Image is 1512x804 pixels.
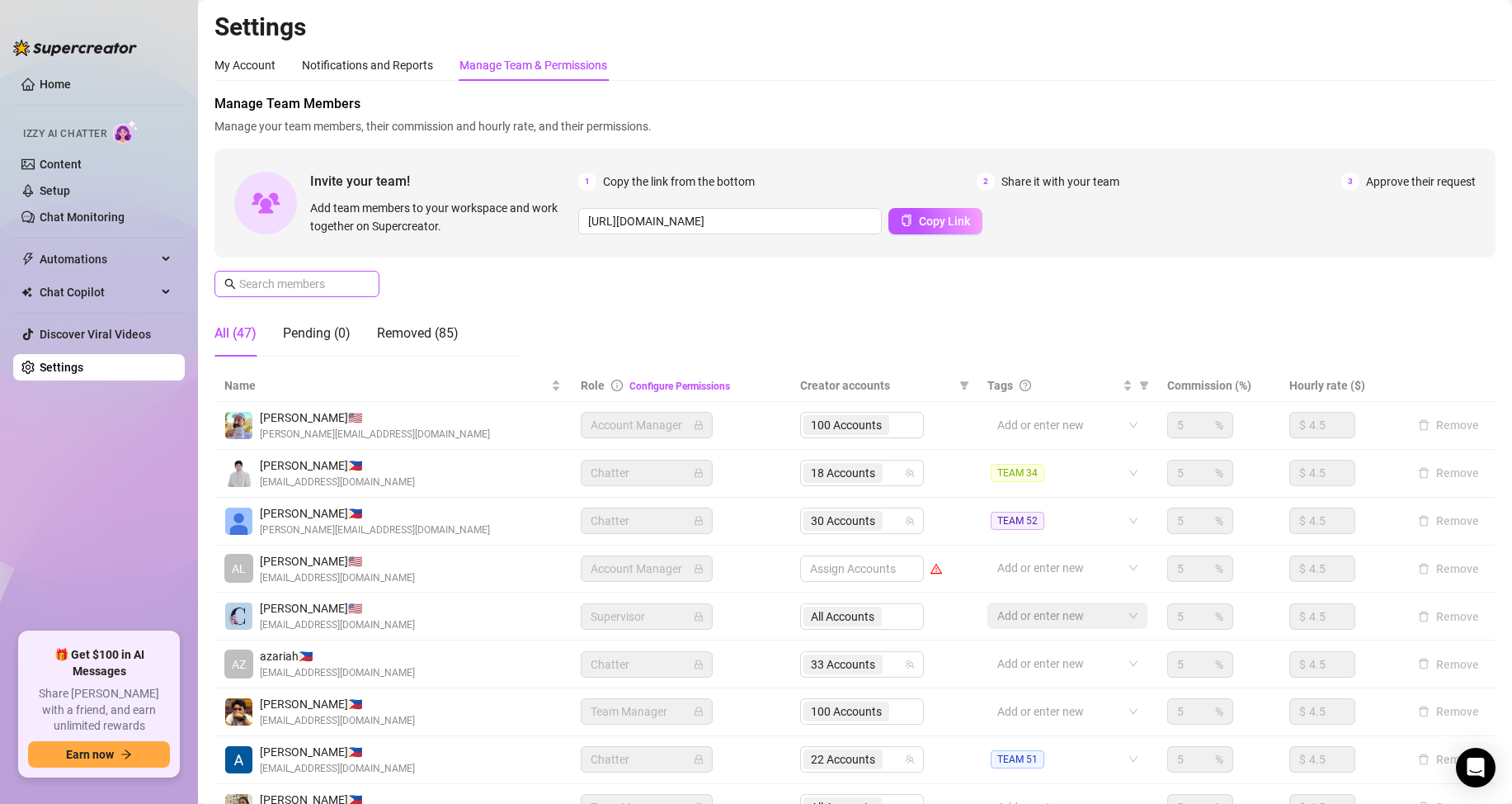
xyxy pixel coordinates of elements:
[23,126,106,142] span: Izzy AI Chatter
[811,464,875,482] span: 18 Accounts
[40,328,151,341] a: Discover Viral Videos
[591,461,703,485] span: Chatter
[214,56,276,74] div: My Account
[1411,607,1486,627] button: Remove
[930,563,942,575] span: warning
[959,381,969,390] span: filter
[214,370,571,402] th: Name
[591,652,703,677] span: Chatter
[591,556,703,581] span: Account Manager
[1020,380,1031,391] span: question-circle
[260,761,415,777] span: [EMAIL_ADDRESS][DOMAIN_NAME]
[629,381,730,392] a: Configure Permissions
[239,275,356,293] input: Search members
[905,754,915,764] span: team
[260,523,490,538] span: [PERSON_NAME][EMAIL_ADDRESS][DOMAIN_NAME]
[28,741,170,768] button: Earn nowarrow-right
[225,698,252,726] img: Jedidiah Flores
[611,380,623,391] span: info-circle
[214,94,1496,114] span: Manage Team Members
[800,376,954,395] span: Creator accounts
[459,56,607,74] div: Manage Team & Permissions
[225,508,252,535] img: Katrina Mendiola
[591,699,703,724] span: Team Manager
[991,750,1044,769] span: TEAM 51
[260,743,415,761] span: [PERSON_NAME] 🇵🇭
[260,599,415,617] span: [PERSON_NAME] 🇺🇸
[1411,511,1486,531] button: Remove
[28,647,170,679] span: 🎁 Get $100 in AI Messages
[991,464,1044,482] span: TEAM 34
[113,120,139,144] img: AI Chatter
[260,504,490,523] span: [PERSON_NAME] 🇵🇭
[1411,415,1486,435] button: Remove
[21,253,35,266] span: thunderbolt
[1411,655,1486,674] button: Remove
[977,173,995,191] span: 2
[1366,173,1476,191] span: Approve their request
[260,456,415,475] span: [PERSON_NAME] 🇵🇭
[283,324,351,343] div: Pending (0)
[694,612,704,622] span: lock
[260,570,415,586] span: [EMAIL_ADDRESS][DOMAIN_NAME]
[224,376,548,395] span: Name
[260,552,415,570] span: [PERSON_NAME] 🇺🇸
[260,695,415,713] span: [PERSON_NAME] 🇵🇭
[1456,748,1496,787] div: Open Intercom Messenger
[224,278,236,290] span: search
[811,512,875,530] span: 30 Accounts
[40,279,157,305] span: Chat Copilot
[811,655,875,674] span: 33 Accounts
[603,173,755,191] span: Copy the link from the bottom
[901,215,912,226] span: copy
[260,475,415,490] span: [EMAIL_ADDRESS][DOMAIN_NAME]
[803,463,883,483] span: 18 Accounts
[260,665,415,681] span: [EMAIL_ADDRESS][DOMAIN_NAME]
[28,686,170,735] span: Share [PERSON_NAME] with a friend, and earn unlimited rewards
[694,468,704,478] span: lock
[120,749,132,760] span: arrow-right
[591,747,703,772] span: Chatter
[956,373,973,398] span: filter
[40,210,125,224] a: Chat Monitoring
[694,516,704,526] span: lock
[905,468,915,478] span: team
[591,508,703,533] span: Chatter
[310,199,572,235] span: Add team members to your workspace and work together on Supercreator.
[260,713,415,729] span: [EMAIL_ADDRESS][DOMAIN_NAME]
[919,215,970,228] span: Copy Link
[591,413,703,437] span: Account Manager
[40,246,157,272] span: Automations
[225,746,252,773] img: Antonio Hernan Arabejo
[1411,559,1486,579] button: Remove
[1001,173,1119,191] span: Share it with your team
[1139,381,1149,390] span: filter
[991,512,1044,530] span: TEAM 52
[1341,173,1359,191] span: 3
[260,617,415,633] span: [EMAIL_ADDRESS][DOMAIN_NAME]
[811,750,875,769] span: 22 Accounts
[66,748,114,761] span: Earn now
[987,376,1013,395] span: Tags
[803,655,883,674] span: 33 Accounts
[40,158,82,171] a: Content
[310,171,578,192] span: Invite your team!
[302,56,433,74] div: Notifications and Reports
[905,516,915,526] span: team
[591,604,703,629] span: Supervisor
[694,420,704,430] span: lock
[225,460,252,487] img: Paul Andrei Casupanan
[260,427,490,442] span: [PERSON_NAME][EMAIL_ADDRESS][DOMAIN_NAME]
[888,208,982,234] button: Copy Link
[260,647,415,665] span: azariah 🇵🇭
[40,361,83,374] a: Settings
[232,560,246,578] span: AL
[694,707,704,717] span: lock
[1157,370,1279,402] th: Commission (%)
[1279,370,1401,402] th: Hourly rate ($)
[1411,463,1486,483] button: Remove
[13,40,137,56] img: logo-BBDzfeDw.svg
[578,173,596,191] span: 1
[40,184,70,197] a: Setup
[225,412,252,439] img: Evan Gillis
